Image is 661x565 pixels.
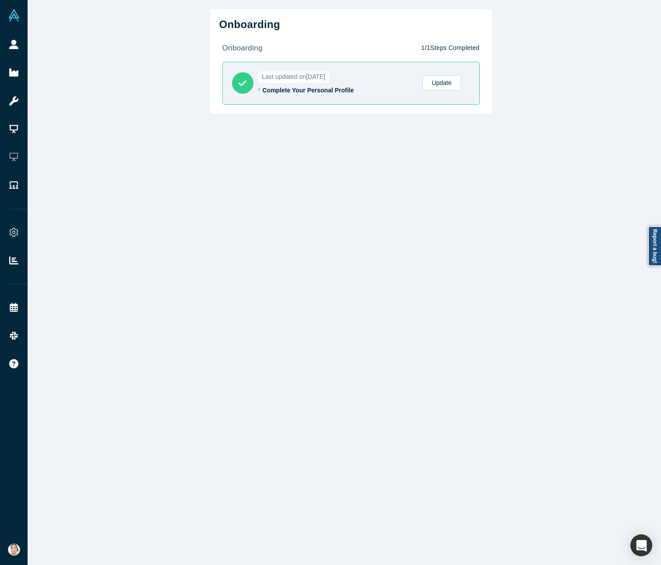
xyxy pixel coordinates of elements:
[421,43,479,53] p: 1 / 1 Steps Completed
[219,18,483,31] h2: Onboarding
[648,226,661,266] a: Report a bug!
[258,71,330,83] span: Last updated on [DATE]
[263,86,414,95] div: Complete Your Personal Profile
[8,544,20,556] img: Natasha Lowery's Account
[222,44,263,52] strong: onboarding
[8,9,20,21] img: Alchemist Vault Logo
[422,75,461,91] a: Update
